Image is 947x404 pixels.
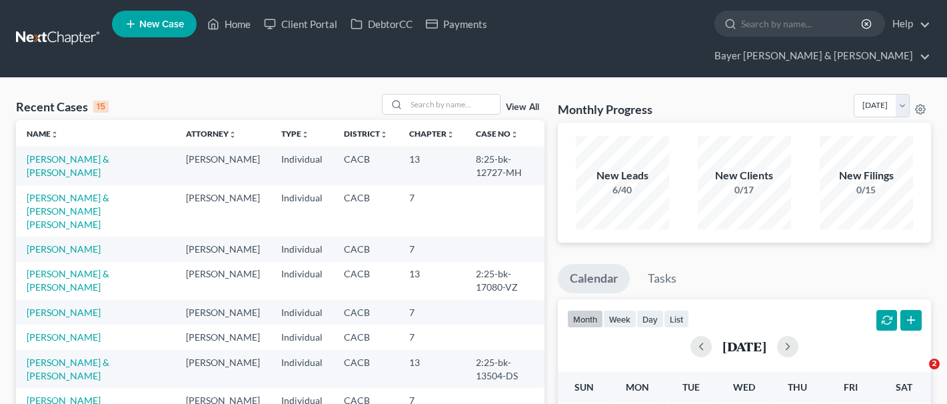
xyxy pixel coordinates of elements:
[722,339,766,353] h2: [DATE]
[603,310,636,328] button: week
[380,131,388,139] i: unfold_more
[139,19,184,29] span: New Case
[506,103,539,112] a: View All
[844,381,858,393] span: Fri
[698,183,791,197] div: 0/17
[733,381,755,393] span: Wed
[175,350,271,388] td: [PERSON_NAME]
[333,262,399,300] td: CACB
[271,262,333,300] td: Individual
[576,168,669,183] div: New Leads
[788,381,807,393] span: Thu
[636,264,688,293] a: Tasks
[27,129,59,139] a: Nameunfold_more
[175,237,271,261] td: [PERSON_NAME]
[271,325,333,349] td: Individual
[896,381,912,393] span: Sat
[344,129,388,139] a: Districtunfold_more
[201,12,257,36] a: Home
[27,268,109,293] a: [PERSON_NAME] & [PERSON_NAME]
[698,168,791,183] div: New Clients
[476,129,518,139] a: Case Nounfold_more
[51,131,59,139] i: unfold_more
[567,310,603,328] button: month
[399,350,465,388] td: 13
[664,310,689,328] button: list
[271,185,333,237] td: Individual
[558,264,630,293] a: Calendar
[333,185,399,237] td: CACB
[271,147,333,185] td: Individual
[465,147,544,185] td: 8:25-bk-12727-MH
[399,300,465,325] td: 7
[447,131,455,139] i: unfold_more
[399,147,465,185] td: 13
[636,310,664,328] button: day
[682,381,700,393] span: Tue
[271,300,333,325] td: Individual
[399,237,465,261] td: 7
[741,11,863,36] input: Search by name...
[399,185,465,237] td: 7
[175,147,271,185] td: [PERSON_NAME]
[576,183,669,197] div: 6/40
[186,129,237,139] a: Attorneyunfold_more
[301,131,309,139] i: unfold_more
[399,262,465,300] td: 13
[465,350,544,388] td: 2:25-bk-13504-DS
[820,168,913,183] div: New Filings
[929,359,940,369] span: 2
[229,131,237,139] i: unfold_more
[27,307,101,318] a: [PERSON_NAME]
[93,101,109,113] div: 15
[175,300,271,325] td: [PERSON_NAME]
[419,12,494,36] a: Payments
[902,359,934,391] iframe: Intercom live chat
[407,95,500,114] input: Search by name...
[708,44,930,68] a: Bayer [PERSON_NAME] & [PERSON_NAME]
[257,12,344,36] a: Client Portal
[27,331,101,343] a: [PERSON_NAME]
[271,350,333,388] td: Individual
[175,325,271,349] td: [PERSON_NAME]
[820,183,913,197] div: 0/15
[27,153,109,178] a: [PERSON_NAME] & [PERSON_NAME]
[271,237,333,261] td: Individual
[16,99,109,115] div: Recent Cases
[558,101,652,117] h3: Monthly Progress
[409,129,455,139] a: Chapterunfold_more
[281,129,309,139] a: Typeunfold_more
[399,325,465,349] td: 7
[333,300,399,325] td: CACB
[626,381,649,393] span: Mon
[333,147,399,185] td: CACB
[333,325,399,349] td: CACB
[465,262,544,300] td: 2:25-bk-17080-VZ
[333,350,399,388] td: CACB
[175,262,271,300] td: [PERSON_NAME]
[344,12,419,36] a: DebtorCC
[510,131,518,139] i: unfold_more
[27,243,101,255] a: [PERSON_NAME]
[27,192,109,230] a: [PERSON_NAME] & [PERSON_NAME] [PERSON_NAME]
[175,185,271,237] td: [PERSON_NAME]
[574,381,594,393] span: Sun
[333,237,399,261] td: CACB
[27,357,109,381] a: [PERSON_NAME] & [PERSON_NAME]
[886,12,930,36] a: Help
